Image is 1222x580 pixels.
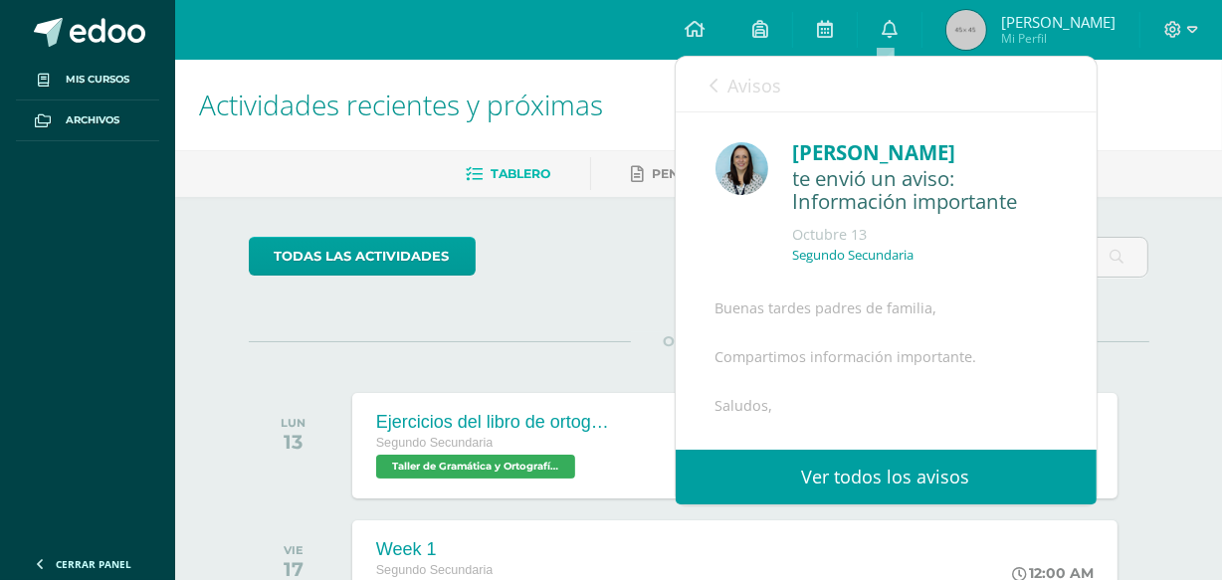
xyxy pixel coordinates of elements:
[631,332,766,350] span: OCTUBRE
[1001,12,1116,32] span: [PERSON_NAME]
[16,60,159,100] a: Mis cursos
[631,158,822,190] a: Pendientes de entrega
[376,412,615,433] div: Ejercicios del libro de ortografía
[66,72,129,88] span: Mis cursos
[66,112,119,128] span: Archivos
[793,225,1057,245] div: Octubre 13
[376,436,494,450] span: Segundo Secundaria
[946,10,986,50] img: 45x45
[376,539,528,560] div: Week 1
[1001,30,1116,47] span: Mi Perfil
[376,455,575,479] span: Taller de Gramática y Ortografía 'B'
[715,142,768,195] img: aed16db0a88ebd6752f21681ad1200a1.png
[281,416,305,430] div: LUN
[16,100,159,141] a: Archivos
[376,563,494,577] span: Segundo Secundaria
[793,167,1057,214] div: te envió un aviso: Información importante
[793,137,1057,168] div: [PERSON_NAME]
[199,86,603,123] span: Actividades recientes y próximas
[281,430,305,454] div: 13
[284,543,304,557] div: VIE
[652,166,822,181] span: Pendientes de entrega
[676,450,1097,504] a: Ver todos los avisos
[793,247,915,264] p: Segundo Secundaria
[728,74,782,97] span: Avisos
[56,557,131,571] span: Cerrar panel
[466,158,550,190] a: Tablero
[491,166,550,181] span: Tablero
[249,237,476,276] a: todas las Actividades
